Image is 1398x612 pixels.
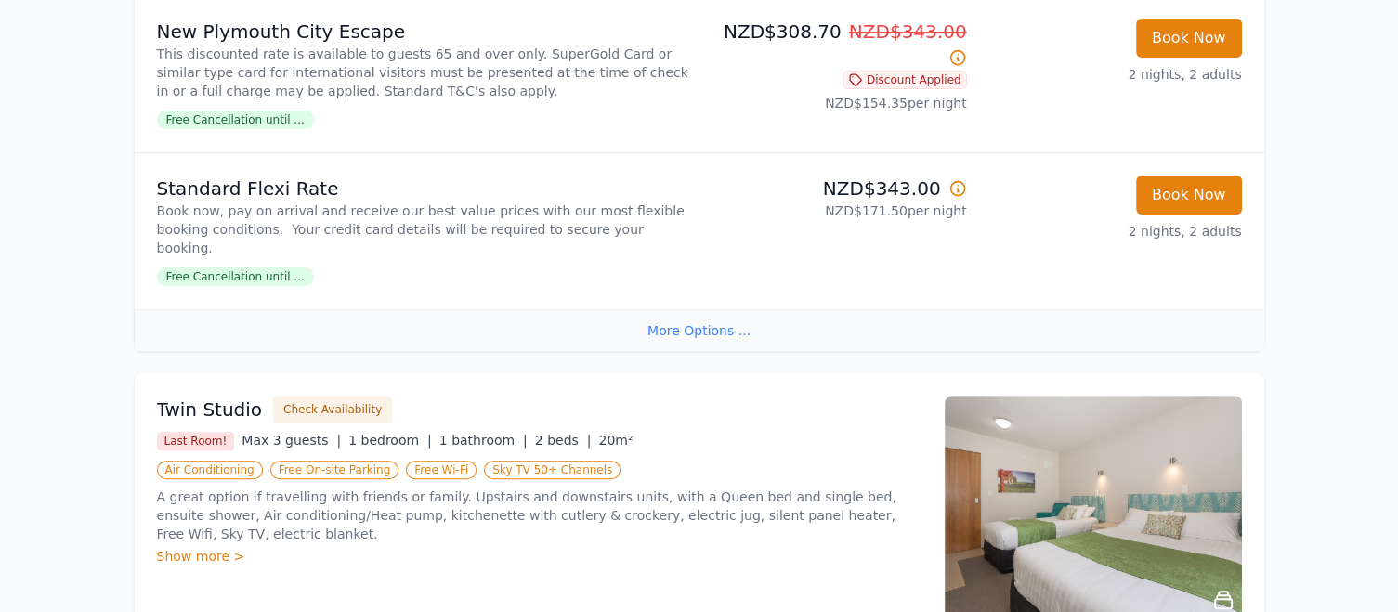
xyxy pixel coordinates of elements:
[157,176,692,202] p: Standard Flexi Rate
[157,202,692,257] p: Book now, pay on arrival and receive our best value prices with our most flexible booking conditi...
[484,461,621,479] span: Sky TV 50+ Channels
[157,461,263,479] span: Air Conditioning
[270,461,399,479] span: Free On-site Parking
[598,433,633,448] span: 20m²
[135,309,1264,351] div: More Options ...
[157,111,314,129] span: Free Cancellation until ...
[273,396,392,423] button: Check Availability
[157,267,314,286] span: Free Cancellation until ...
[157,19,692,45] p: New Plymouth City Escape
[1136,176,1242,215] button: Book Now
[707,202,967,220] p: NZD$171.50 per night
[982,65,1242,84] p: 2 nights, 2 adults
[982,222,1242,241] p: 2 nights, 2 adults
[157,488,922,543] p: A great option if travelling with friends or family. Upstairs and downstairs units, with a Queen ...
[242,433,341,448] span: Max 3 guests |
[348,433,432,448] span: 1 bedroom |
[157,432,235,450] span: Last Room!
[157,547,922,566] div: Show more >
[439,433,528,448] span: 1 bathroom |
[707,19,967,71] p: NZD$308.70
[707,176,967,202] p: NZD$343.00
[1136,19,1242,58] button: Book Now
[157,45,692,100] p: This discounted rate is available to guests 65 and over only. SuperGold Card or similar type card...
[843,71,967,89] span: Discount Applied
[849,20,967,43] span: NZD$343.00
[157,397,263,423] h3: Twin Studio
[535,433,592,448] span: 2 beds |
[707,94,967,112] p: NZD$154.35 per night
[406,461,477,479] span: Free Wi-Fi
